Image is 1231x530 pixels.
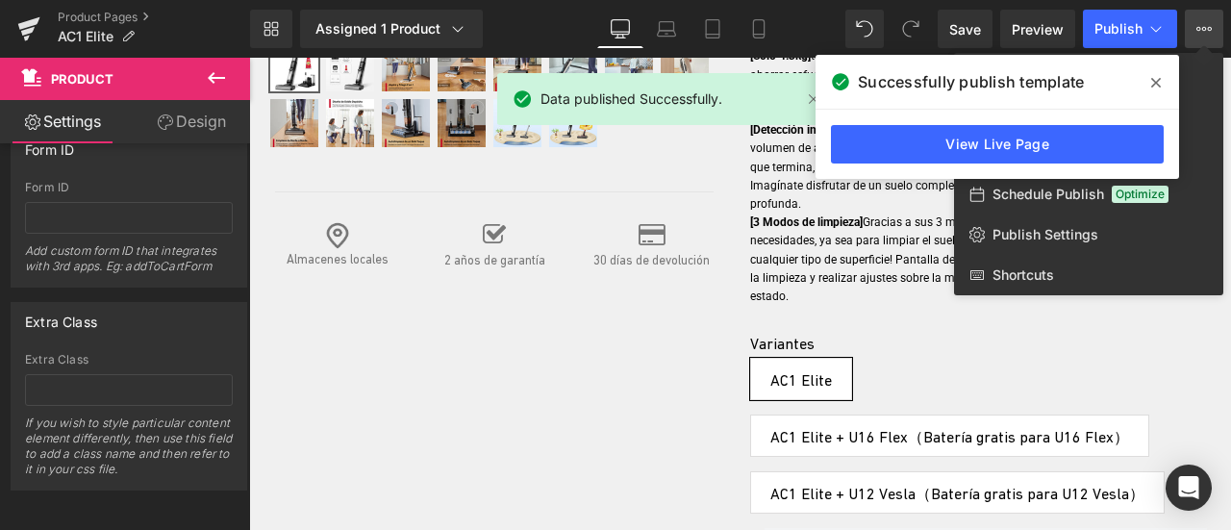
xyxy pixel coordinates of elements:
[831,125,1164,164] a: View Live Page
[133,41,185,93] a: Ultenic AC1 Elite Aspiradora Escoba Inteligente
[521,415,895,455] span: AC1 Elite + U12 Vesla（Batería gratis para U12 Vesla）
[992,226,1098,243] span: Publish Settings
[244,41,292,89] img: Ultenic AC1 Elite Aspiradora Escoba Inteligente
[77,41,125,89] img: Ultenic AC1 Elite Aspiradora Escoba Inteligente
[188,41,240,93] a: Ultenic AC1 Elite Aspiradora Escoba Inteligente
[992,266,1054,284] span: Shortcuts
[845,10,884,48] button: Undo
[858,70,1084,93] span: Successfully publish template
[501,63,973,156] p: Puede detectar suciedad y ajustar la succión y el volumen de agua automáticamente. También tiene ...
[25,416,233,490] div: If you wish to style particular content element differently, then use this field to add a class n...
[501,158,614,171] strong: [3 Modos de limpieza]
[188,41,237,89] img: Ultenic AC1 Elite Aspiradora Escoba Inteligente
[25,303,97,330] div: Extra Class
[736,10,782,48] a: Mobile
[892,10,930,48] button: Redo
[300,41,352,93] a: Ultenic AC1 Elite Aspiradora Escoba Inteligente
[501,65,679,79] strong: [Detección inteligente de suciedad]
[949,19,981,39] span: Save
[339,193,466,214] p: 30 días de devolución
[1094,21,1143,37] span: Publish
[992,186,1104,203] span: Schedule Publish
[25,353,233,366] div: Extra Class
[521,358,880,398] span: AC1 Elite + U16 Flex（Batería gratis para U16 Flex）
[129,100,254,143] a: Design
[643,10,690,48] a: Laptop
[58,10,250,25] a: Product Pages
[501,277,973,300] label: Variantes
[1166,465,1212,511] div: Open Intercom Messenger
[25,181,233,194] div: Form ID
[690,10,736,48] a: Tablet
[25,131,74,158] div: Form ID
[1112,186,1168,203] span: Optimize
[21,41,73,93] a: Ultenic AC1 Elite Aspiradora Escoba Inteligente
[1000,10,1075,48] a: Preview
[1083,10,1177,48] button: Publish
[501,156,973,248] p: Gracias a sus 3 modos de limpieza, podrás adaptarlo según tus necesidades, ya sea para limpiar el...
[21,41,69,89] img: Ultenic AC1 Elite Aspiradora Escoba Inteligente
[181,193,309,214] p: 2 años de garantía
[244,41,296,93] a: Ultenic AC1 Elite Aspiradora Escoba Inteligente
[25,243,233,287] div: Add custom form ID that integrates with 3rd apps. Eg: addToCartForm
[1185,10,1223,48] button: View Live PageView with current TemplateSave Template to LibrarySchedule PublishOptimizePublish S...
[315,19,467,38] div: Assigned 1 Product
[300,41,348,89] img: Ultenic AC1 Elite Aspiradora Escoba Inteligente
[58,29,113,44] span: AC1 Elite
[77,41,129,93] a: Ultenic AC1 Elite Aspiradora Escoba Inteligente
[133,41,181,89] img: Ultenic AC1 Elite Aspiradora Escoba Inteligente
[1012,19,1064,39] span: Preview
[24,192,152,213] p: Almacenes locales
[540,88,722,110] span: Data published Successfully.
[597,10,643,48] a: Desktop
[250,10,292,48] a: New Library
[521,301,583,341] span: AC1 Elite
[51,71,113,87] span: Product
